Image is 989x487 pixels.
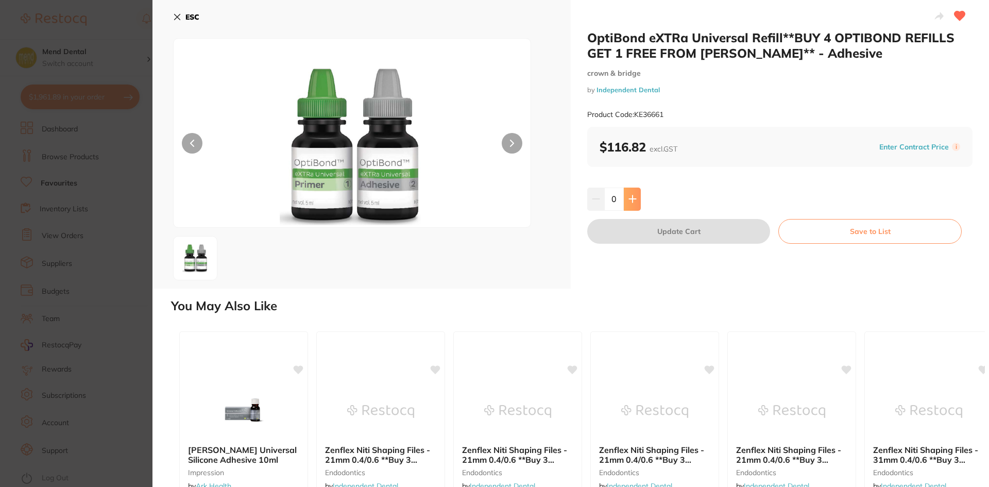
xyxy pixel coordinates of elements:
[188,468,299,477] small: impression
[185,12,199,22] b: ESC
[599,445,710,464] b: Zenflex Niti Shaping Files - 21mm 0.4/0.6 **Buy 3 Packets ** receive 1 Free** Promo Code Q1202508...
[600,139,677,155] b: $116.82
[895,385,962,437] img: Zenflex Niti Shaping Files - 31mm 0.4/0.6 **Buy 3 Packets ** Receive 1 Free** Promo Code Q1202508...
[587,86,973,94] small: by
[245,64,459,227] img: MA
[621,385,688,437] img: Zenflex Niti Shaping Files - 21mm 0.4/0.6 **Buy 3 Packets ** receive 1 Free** Promo Code Q1202508...
[462,445,573,464] b: Zenflex Niti Shaping Files - 21mm 0.4/0.6 **Buy 3 Packets ** receive 1 Free** Promo Code Q1202508...
[171,299,985,313] h2: You May Also Like
[173,8,199,26] button: ESC
[736,445,847,464] b: Zenflex Niti Shaping Files - 21mm 0.4/0.6 **Buy 3 Packets ** receive 1 Free** Promo Code Q1202508...
[952,143,960,151] label: i
[188,445,299,464] b: Kulzer Universal Silicone Adhesive 10ml
[325,445,436,464] b: Zenflex Niti Shaping Files - 21mm 0.4/0.6 **Buy 3 Packets ** receive 1 Free** Promo Code Q1202508...
[873,468,984,477] small: endodontics
[177,240,214,277] img: MA
[758,385,825,437] img: Zenflex Niti Shaping Files - 21mm 0.4/0.6 **Buy 3 Packets ** receive 1 Free** Promo Code Q1202508...
[736,468,847,477] small: endodontics
[347,385,414,437] img: Zenflex Niti Shaping Files - 21mm 0.4/0.6 **Buy 3 Packets ** receive 1 Free** Promo Code Q1202508...
[587,30,973,61] h2: OptiBond eXTRa Universal Refill**BUY 4 OPTIBOND REFILLS GET 1 FREE FROM [PERSON_NAME]** - Adhesive
[462,468,573,477] small: endodontics
[876,142,952,152] button: Enter Contract Price
[599,468,710,477] small: endodontics
[596,86,660,94] a: Independent Dental
[778,219,962,244] button: Save to List
[587,69,973,78] small: crown & bridge
[325,468,436,477] small: endodontics
[587,219,770,244] button: Update Cart
[484,385,551,437] img: Zenflex Niti Shaping Files - 21mm 0.4/0.6 **Buy 3 Packets ** receive 1 Free** Promo Code Q1202508...
[210,385,277,437] img: Kulzer Universal Silicone Adhesive 10ml
[873,445,984,464] b: Zenflex Niti Shaping Files - 31mm 0.4/0.6 **Buy 3 Packets ** Receive 1 Free** Promo Code Q1202508...
[587,110,663,119] small: Product Code: KE36661
[650,144,677,154] span: excl. GST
